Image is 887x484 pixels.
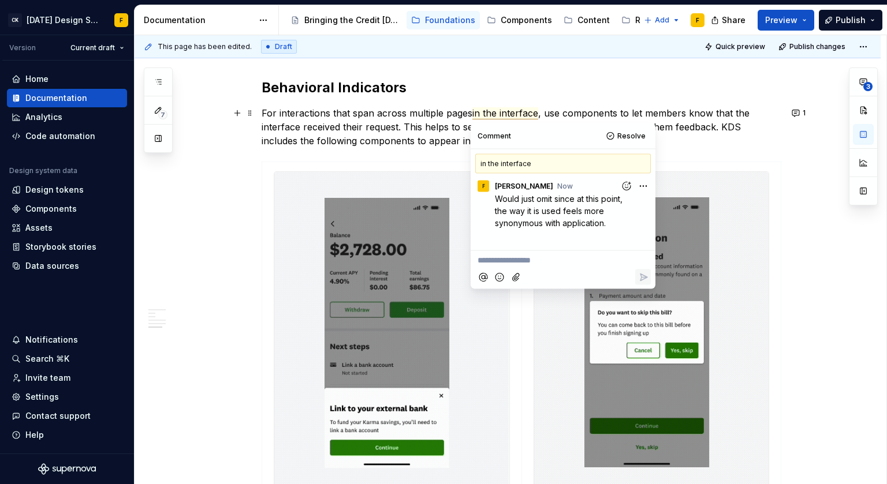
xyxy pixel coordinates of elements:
[25,260,79,272] div: Data sources
[618,178,634,194] button: Add reaction
[775,39,851,55] button: Publish changes
[275,42,292,51] span: Draft
[7,350,127,368] button: Search ⌘K
[722,14,746,26] span: Share
[577,14,610,26] div: Content
[475,250,651,266] div: Composer editor
[158,110,167,119] span: 7
[705,10,753,31] button: Share
[788,105,811,121] button: 1
[7,70,127,88] a: Home
[758,10,814,31] button: Preview
[25,429,44,441] div: Help
[603,128,651,144] button: Resolve
[286,11,404,29] a: Bringing the Credit [DATE] brand to life across products
[482,11,557,29] a: Components
[38,463,96,475] svg: Supernova Logo
[304,14,400,26] div: Bringing the Credit [DATE] brand to life across products
[8,13,22,27] div: CK
[9,166,77,175] div: Design system data
[819,10,882,31] button: Publish
[495,181,553,190] span: [PERSON_NAME]
[7,238,127,256] a: Storybook stories
[655,16,669,25] span: Add
[7,200,127,218] a: Components
[635,14,709,26] div: Resources & tools
[7,369,127,387] a: Invite team
[25,353,69,365] div: Search ⌘K
[25,92,87,104] div: Documentation
[25,184,84,196] div: Design tokens
[25,241,96,253] div: Storybook stories
[25,130,95,142] div: Code automation
[25,203,77,215] div: Components
[635,178,651,194] button: More
[7,407,127,425] button: Contact support
[640,12,684,28] button: Add
[286,9,638,32] div: Page tree
[617,132,646,141] span: Resolve
[803,108,806,118] span: 1
[7,127,127,145] a: Code automation
[617,11,713,29] a: Resources & tools
[7,89,127,107] a: Documentation
[701,39,770,55] button: Quick preview
[65,40,129,56] button: Current draft
[25,410,91,422] div: Contact support
[559,11,614,29] a: Content
[25,73,49,85] div: Home
[144,14,253,26] div: Documentation
[7,108,127,126] a: Analytics
[472,107,538,119] span: in the interface
[7,219,127,237] a: Assets
[25,222,53,234] div: Assets
[765,14,797,26] span: Preview
[478,132,511,141] div: Comment
[715,42,765,51] span: Quick preview
[9,43,36,52] div: Version
[425,14,475,26] div: Foundations
[25,111,62,123] div: Analytics
[2,7,132,32] button: CK[DATE] Design SystemF
[475,154,651,174] div: in the interface
[482,182,485,191] div: F
[509,269,524,285] button: Attach files
[7,426,127,444] button: Help
[70,43,115,52] span: Current draft
[25,334,78,346] div: Notifications
[27,14,100,26] div: [DATE] Design System
[696,16,699,25] div: F
[7,388,127,406] a: Settings
[501,14,552,26] div: Components
[492,269,508,285] button: Add emoji
[475,269,491,285] button: Mention someone
[25,391,59,403] div: Settings
[7,257,127,275] a: Data sources
[262,78,781,97] h2: Behavioral Indicators
[407,11,480,29] a: Foundations
[262,106,781,148] p: For interactions that span across multiple pages , use components to let members know that the in...
[158,42,252,51] span: This page has been edited.
[25,372,70,384] div: Invite team
[7,331,127,349] button: Notifications
[789,42,845,51] span: Publish changes
[7,181,127,199] a: Design tokens
[495,193,625,227] span: Would just omit since at this point, the way it is used feels more synonymous with application.
[836,14,866,26] span: Publish
[120,16,123,25] div: F
[635,269,651,285] button: Reply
